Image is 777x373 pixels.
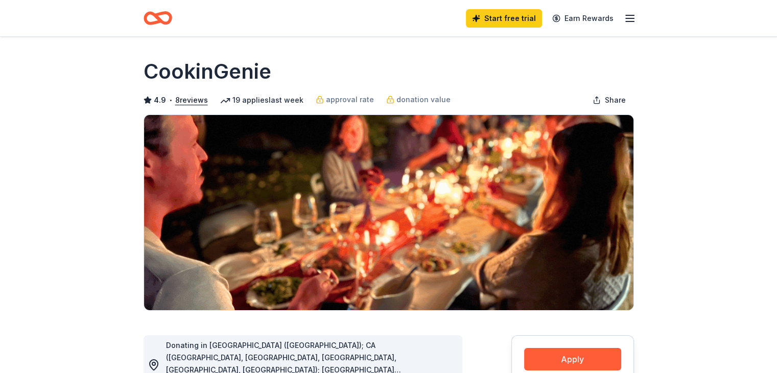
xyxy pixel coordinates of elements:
[386,94,451,106] a: donation value
[524,348,621,370] button: Apply
[144,6,172,30] a: Home
[326,94,374,106] span: approval rate
[466,9,542,28] a: Start free trial
[154,94,166,106] span: 4.9
[220,94,303,106] div: 19 applies last week
[144,115,633,310] img: Image for CookinGenie
[169,96,172,104] span: •
[546,9,620,28] a: Earn Rewards
[396,94,451,106] span: donation value
[175,94,208,106] button: 8reviews
[584,90,634,110] button: Share
[144,57,271,86] h1: CookinGenie
[605,94,626,106] span: Share
[316,94,374,106] a: approval rate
